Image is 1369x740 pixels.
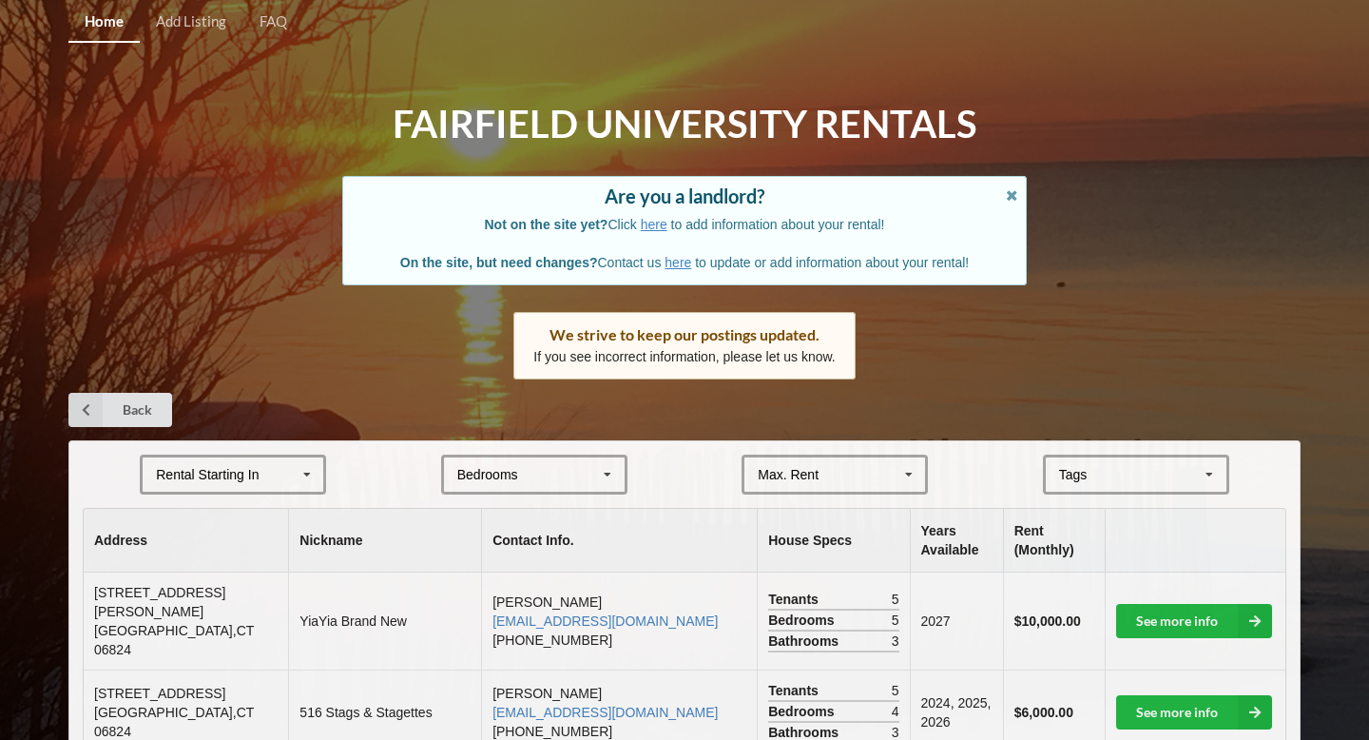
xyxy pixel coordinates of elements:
[288,509,481,573] th: Nickname
[892,632,899,651] span: 3
[485,217,608,232] b: Not on the site yet?
[68,2,140,43] a: Home
[481,509,757,573] th: Contact Info.
[768,681,823,700] span: Tenants
[94,585,225,619] span: [STREET_ADDRESS][PERSON_NAME]
[68,393,172,427] a: Back
[768,702,839,721] span: Bedrooms
[1014,613,1081,629] b: $10,000.00
[892,590,899,609] span: 5
[533,325,836,344] div: We strive to keep our postings updated.
[1116,604,1272,638] a: See more info
[492,705,718,720] a: [EMAIL_ADDRESS][DOMAIN_NAME]
[94,623,254,657] span: [GEOGRAPHIC_DATA] , CT 06824
[156,468,259,481] div: Rental Starting In
[485,217,885,232] span: Click to add information about your rental!
[140,2,242,43] a: Add Listing
[757,509,909,573] th: House Specs
[481,573,757,670] td: [PERSON_NAME] [PHONE_NUMBER]
[892,611,899,630] span: 5
[94,705,254,739] span: [GEOGRAPHIC_DATA] , CT 06824
[457,468,518,481] div: Bedrooms
[641,217,667,232] a: here
[288,573,481,670] td: YiaYia Brand New
[492,613,718,629] a: [EMAIL_ADDRESS][DOMAIN_NAME]
[94,686,225,701] span: [STREET_ADDRESS]
[400,255,969,270] span: Contact us to update or add information about your rental!
[910,573,1003,670] td: 2027
[768,632,843,651] span: Bathrooms
[84,509,288,573] th: Address
[1003,509,1105,573] th: Rent (Monthly)
[400,255,598,270] b: On the site, but need changes?
[892,681,899,700] span: 5
[758,468,819,481] div: Max. Rent
[362,186,1007,205] div: Are you a landlord?
[1116,695,1272,730] a: See more info
[243,2,303,43] a: FAQ
[1054,464,1115,486] div: Tags
[768,590,823,609] span: Tenants
[1014,705,1073,720] b: $6,000.00
[533,347,836,366] p: If you see incorrect information, please let us know.
[892,702,899,721] span: 4
[393,100,976,148] h1: Fairfield University Rentals
[910,509,1003,573] th: Years Available
[768,611,839,630] span: Bedrooms
[665,255,691,270] a: here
